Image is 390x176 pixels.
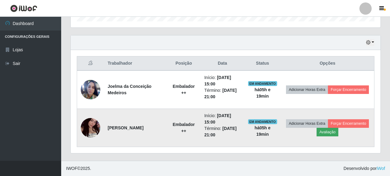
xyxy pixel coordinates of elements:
li: Início: [204,74,240,87]
img: CoreUI Logo [10,5,37,12]
li: Início: [204,113,240,125]
strong: Embalador ++ [173,122,195,133]
strong: Embalador ++ [173,84,195,95]
span: © 2025 . [66,165,91,172]
th: Status [244,56,281,71]
strong: Joelma da Conceição Medeiros [108,84,151,95]
li: Término: [204,125,240,138]
li: Término: [204,87,240,100]
th: Data [201,56,244,71]
button: Forçar Encerramento [328,119,369,128]
strong: [PERSON_NAME] [108,125,143,130]
span: EM ANDAMENTO [248,119,277,124]
strong: há 05 h e 19 min [254,87,270,99]
a: iWof [377,166,385,171]
button: Adicionar Horas Extra [286,85,328,94]
th: Posição [167,56,201,71]
strong: há 05 h e 19 min [254,125,270,137]
img: 1754014885727.jpeg [81,77,100,103]
th: Opções [281,56,374,71]
img: 1757113340367.jpeg [81,106,100,149]
th: Trabalhador [104,56,167,71]
span: EM ANDAMENTO [248,81,277,86]
time: [DATE] 15:00 [204,113,231,124]
span: IWOF [66,166,77,171]
button: Avaliação [317,128,338,136]
button: Adicionar Horas Extra [286,119,328,128]
time: [DATE] 15:00 [204,75,231,86]
button: Forçar Encerramento [328,85,369,94]
span: Desenvolvido por [344,165,385,172]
